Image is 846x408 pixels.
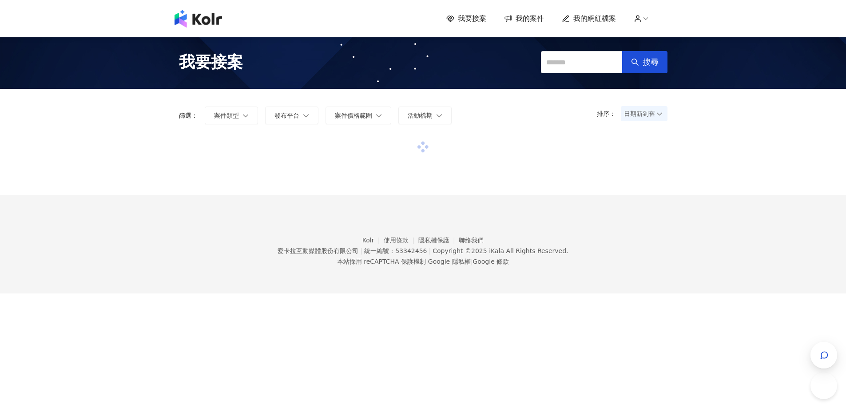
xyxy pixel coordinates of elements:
span: | [471,258,473,265]
a: Google 條款 [473,258,509,265]
span: 活動檔期 [408,112,433,119]
div: 統一編號：53342456 [364,247,427,254]
span: 日期新到舊 [624,107,664,120]
span: search [631,58,639,66]
span: | [429,247,431,254]
span: | [426,258,428,265]
a: 聯絡我們 [459,237,484,244]
span: 本站採用 reCAPTCHA 保護機制 [337,256,509,267]
span: 我要接案 [179,51,243,73]
span: 搜尋 [643,57,659,67]
span: 我的案件 [516,14,544,24]
a: 使用條款 [384,237,418,244]
a: 我要接案 [446,14,486,24]
button: 案件價格範圍 [326,107,391,124]
span: | [360,247,362,254]
button: 案件類型 [205,107,258,124]
div: Copyright © 2025 All Rights Reserved. [433,247,568,254]
span: 案件價格範圍 [335,112,372,119]
span: 發布平台 [274,112,299,119]
div: 愛卡拉互動媒體股份有限公司 [278,247,358,254]
p: 篩選： [179,112,198,119]
a: Google 隱私權 [428,258,471,265]
a: 隱私權保護 [418,237,459,244]
a: 我的網紅檔案 [562,14,616,24]
span: 我要接案 [458,14,486,24]
span: 我的網紅檔案 [573,14,616,24]
iframe: Help Scout Beacon - Open [810,372,837,399]
span: 案件類型 [214,112,239,119]
button: 活動檔期 [398,107,452,124]
a: iKala [489,247,504,254]
a: Kolr [362,237,384,244]
a: 我的案件 [504,14,544,24]
p: 排序： [597,110,621,117]
button: 發布平台 [265,107,318,124]
button: 搜尋 [622,51,667,73]
img: logo [175,10,222,28]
